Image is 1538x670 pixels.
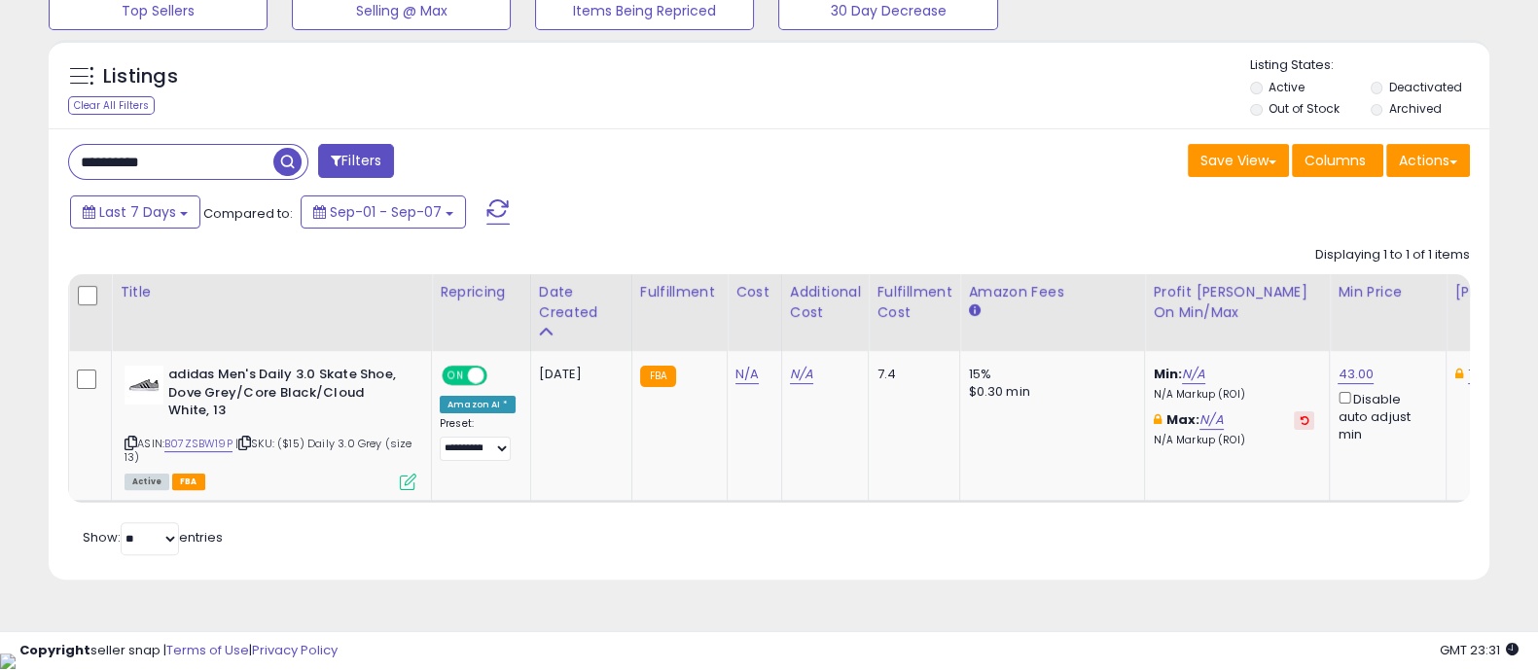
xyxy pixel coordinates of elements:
[735,282,773,302] div: Cost
[876,282,951,323] div: Fulfillment Cost
[125,436,412,465] span: | SKU: ($15) Daily 3.0 Grey (size 13)
[1269,79,1305,95] label: Active
[640,366,676,387] small: FBA
[1153,282,1321,323] div: Profit [PERSON_NAME] on Min/Max
[83,528,223,547] span: Show: entries
[1269,100,1340,117] label: Out of Stock
[968,383,1129,401] div: $0.30 min
[99,202,176,222] span: Last 7 Days
[1386,144,1470,177] button: Actions
[539,366,617,383] div: [DATE]
[1153,365,1182,383] b: Min:
[125,366,163,405] img: 31zIqMxfSIL._SL40_.jpg
[125,474,169,490] span: All listings currently available for purchase on Amazon
[539,282,624,323] div: Date Created
[168,366,405,425] b: adidas Men's Daily 3.0 Skate Shoe, Dove Grey/Core Black/Cloud White, 13
[1388,100,1441,117] label: Archived
[19,641,90,659] strong: Copyright
[1188,144,1289,177] button: Save View
[1145,274,1330,351] th: The percentage added to the cost of goods (COGS) that forms the calculator for Min & Max prices.
[1292,144,1383,177] button: Columns
[103,63,178,90] h5: Listings
[444,368,468,384] span: ON
[1338,388,1431,443] div: Disable auto adjust min
[1153,388,1314,402] p: N/A Markup (ROI)
[968,282,1136,302] div: Amazon Fees
[1338,365,1374,384] a: 43.00
[1199,410,1223,430] a: N/A
[968,302,980,320] small: Amazon Fees.
[70,195,200,229] button: Last 7 Days
[1166,410,1200,429] b: Max:
[172,474,205,490] span: FBA
[1468,365,1502,384] a: 79.99
[301,195,466,229] button: Sep-01 - Sep-07
[790,365,813,384] a: N/A
[876,366,945,383] div: 7.4
[1440,641,1519,659] span: 2025-09-15 23:31 GMT
[68,96,155,115] div: Clear All Filters
[252,641,338,659] a: Privacy Policy
[19,642,338,660] div: seller snap | |
[440,396,516,413] div: Amazon AI *
[203,204,293,223] span: Compared to:
[1305,151,1366,170] span: Columns
[1388,79,1461,95] label: Deactivated
[484,368,516,384] span: OFF
[1315,246,1470,264] div: Displaying 1 to 1 of 1 items
[790,282,861,323] div: Additional Cost
[440,417,516,460] div: Preset:
[125,366,416,488] div: ASIN:
[1250,56,1489,75] p: Listing States:
[166,641,249,659] a: Terms of Use
[640,282,719,302] div: Fulfillment
[735,365,759,384] a: N/A
[318,144,394,178] button: Filters
[440,282,522,302] div: Repricing
[1153,434,1314,447] p: N/A Markup (ROI)
[1338,282,1438,302] div: Min Price
[330,202,442,222] span: Sep-01 - Sep-07
[164,436,232,452] a: B07ZSBW19P
[1182,365,1205,384] a: N/A
[120,282,423,302] div: Title
[968,366,1129,383] div: 15%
